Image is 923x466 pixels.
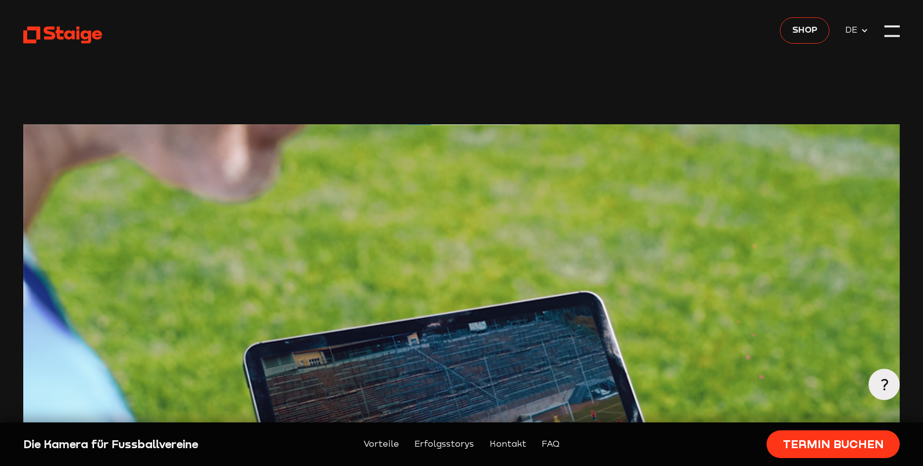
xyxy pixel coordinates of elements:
[792,23,818,36] span: Shop
[542,437,560,451] a: FAQ
[845,23,861,37] span: DE
[414,437,474,451] a: Erfolgsstorys
[767,430,900,459] a: Termin buchen
[363,437,399,451] a: Vorteile
[490,437,526,451] a: Kontakt
[780,17,829,44] a: Shop
[23,436,234,452] div: Die Kamera für Fussballvereine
